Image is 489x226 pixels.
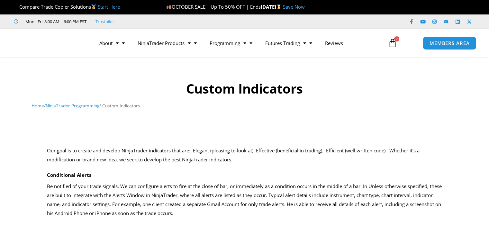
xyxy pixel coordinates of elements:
img: ⌛ [276,5,281,9]
h1: Custom Indicators [32,80,457,98]
span: OCTOBER SALE | Up To 50% OFF | Ends [166,4,261,10]
nav: Breadcrumb [32,102,457,110]
img: 🥇 [91,5,96,9]
a: About [93,36,131,50]
strong: [DATE] [261,4,283,10]
img: LogoAI | Affordable Indicators – NinjaTrader [14,32,83,55]
nav: Menu [93,36,382,50]
span: 0 [394,36,399,41]
a: NinjaTrader Programming [46,103,99,109]
a: Futures Trading [259,36,319,50]
div: Our goal is to create and develop NinjaTrader indicators that are: Elegant (pleasing to look at).... [47,146,442,164]
a: Save Now [283,4,305,10]
a: Trustpilot [95,18,114,25]
img: 🍂 [167,5,171,9]
span: Mon - Fri: 8:00 AM – 6:00 PM EST [24,18,86,25]
img: 🏆 [14,5,19,9]
span: MEMBERS AREA [430,41,470,46]
span: Compare Trade Copier Solutions [14,4,120,10]
a: Reviews [319,36,349,50]
a: Home [32,103,44,109]
a: Programming [203,36,259,50]
p: Be notified of your trade signals. We can configure alerts to fire at the close of bar, or immedi... [47,182,442,218]
a: Start Here [98,4,120,10]
a: MEMBERS AREA [423,37,476,50]
a: 0 [378,34,407,52]
strong: Conditional Alerts [47,172,91,178]
a: NinjaTrader Products [131,36,203,50]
